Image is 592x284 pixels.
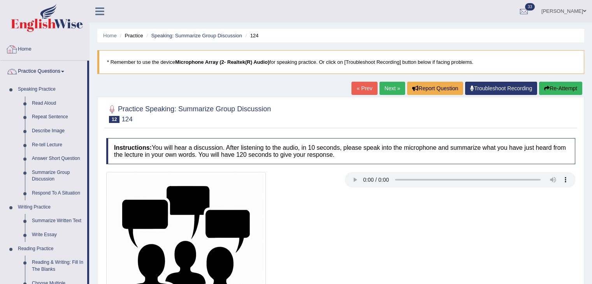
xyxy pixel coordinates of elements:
[109,116,119,123] span: 12
[28,166,87,186] a: Summarize Group Discussion
[106,103,271,123] h2: Practice Speaking: Summarize Group Discussion
[28,124,87,138] a: Describe Image
[28,152,87,166] a: Answer Short Question
[539,82,582,95] button: Re-Attempt
[28,256,87,276] a: Reading & Writing: Fill In The Blanks
[465,82,537,95] a: Troubleshoot Recording
[0,39,89,58] a: Home
[151,33,242,39] a: Speaking: Summarize Group Discussion
[0,61,87,80] a: Practice Questions
[103,33,117,39] a: Home
[351,82,377,95] a: « Prev
[175,59,269,65] b: Microphone Array (2- Realtek(R) Audio)
[14,242,87,256] a: Reading Practice
[114,144,152,151] b: Instructions:
[121,116,132,123] small: 124
[28,186,87,200] a: Respond To A Situation
[118,32,143,39] li: Practice
[525,3,535,11] span: 33
[106,138,575,164] h4: You will hear a discussion. After listening to the audio, in 10 seconds, please speak into the mi...
[379,82,405,95] a: Next »
[14,200,87,214] a: Writing Practice
[28,96,87,110] a: Read Aloud
[14,82,87,96] a: Speaking Practice
[243,32,258,39] li: 124
[28,214,87,228] a: Summarize Written Text
[28,110,87,124] a: Repeat Sentence
[407,82,463,95] button: Report Question
[97,50,584,74] blockquote: * Remember to use the device for speaking practice. Or click on [Troubleshoot Recording] button b...
[28,228,87,242] a: Write Essay
[28,138,87,152] a: Re-tell Lecture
